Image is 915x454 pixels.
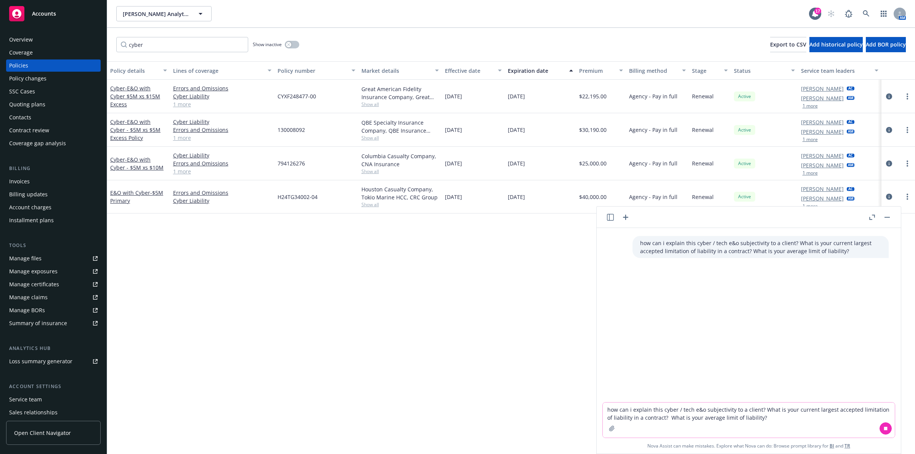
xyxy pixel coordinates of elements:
[110,156,164,171] a: Cyber
[884,125,894,135] a: circleInformation
[110,67,159,75] div: Policy details
[803,104,818,108] button: 1 more
[116,6,212,21] button: [PERSON_NAME] Analytics, Inc.
[6,355,101,367] a: Loss summary generator
[859,6,874,21] a: Search
[6,188,101,201] a: Billing updates
[6,137,101,149] a: Coverage gap analysis
[110,118,161,141] span: - E&O with Cyber - $5M xs $5M Excess Policy
[579,67,615,75] div: Premium
[508,126,525,134] span: [DATE]
[6,265,101,278] a: Manage exposures
[884,192,894,201] a: circleInformation
[6,214,101,226] a: Installment plans
[801,128,844,136] a: [PERSON_NAME]
[629,92,677,100] span: Agency - Pay in full
[9,304,45,316] div: Manage BORs
[173,189,271,197] a: Errors and Omissions
[173,118,271,126] a: Cyber Liability
[361,135,439,141] span: Show all
[6,124,101,136] a: Contract review
[445,126,462,134] span: [DATE]
[9,252,42,265] div: Manage files
[508,193,525,201] span: [DATE]
[170,61,274,80] button: Lines of coverage
[6,406,101,419] a: Sales relationships
[9,98,45,111] div: Quoting plans
[731,61,798,80] button: Status
[629,126,677,134] span: Agency - Pay in full
[9,317,67,329] div: Summary of insurance
[9,214,54,226] div: Installment plans
[9,175,30,188] div: Invoices
[6,393,101,406] a: Service team
[903,192,912,201] a: more
[9,72,47,85] div: Policy changes
[579,126,607,134] span: $30,190.00
[801,118,844,126] a: [PERSON_NAME]
[801,194,844,202] a: [PERSON_NAME]
[903,125,912,135] a: more
[6,47,101,59] a: Coverage
[629,67,677,75] div: Billing method
[442,61,505,80] button: Effective date
[9,137,66,149] div: Coverage gap analysis
[866,41,906,48] span: Add BOR policy
[508,67,565,75] div: Expiration date
[361,185,439,201] div: Houston Casualty Company, Tokio Marine HCC, CRC Group
[841,6,856,21] a: Report a Bug
[9,188,48,201] div: Billing updates
[6,304,101,316] a: Manage BORs
[6,242,101,249] div: Tools
[737,193,752,200] span: Active
[9,393,42,406] div: Service team
[6,98,101,111] a: Quoting plans
[801,94,844,102] a: [PERSON_NAME]
[278,159,305,167] span: 794126276
[6,201,101,213] a: Account charges
[173,126,271,134] a: Errors and Omissions
[6,165,101,172] div: Billing
[823,6,839,21] a: Start snowing
[6,34,101,46] a: Overview
[579,193,607,201] span: $40,000.00
[629,159,677,167] span: Agency - Pay in full
[803,137,818,142] button: 1 more
[173,134,271,142] a: 1 more
[692,67,719,75] div: Stage
[361,168,439,175] span: Show all
[6,252,101,265] a: Manage files
[9,406,58,419] div: Sales relationships
[692,92,714,100] span: Renewal
[445,159,462,167] span: [DATE]
[801,67,870,75] div: Service team leaders
[629,193,677,201] span: Agency - Pay in full
[361,67,431,75] div: Market details
[6,59,101,72] a: Policies
[278,193,318,201] span: H24TG34002-04
[173,197,271,205] a: Cyber Liability
[358,61,442,80] button: Market details
[110,118,161,141] a: Cyber
[9,265,58,278] div: Manage exposures
[9,291,48,303] div: Manage claims
[801,161,844,169] a: [PERSON_NAME]
[9,85,35,98] div: SSC Cases
[9,59,28,72] div: Policies
[361,85,439,101] div: Great American Fidelity Insurance Company, Great American Insurance Group
[6,278,101,290] a: Manage certificates
[173,151,271,159] a: Cyber Liability
[14,429,71,437] span: Open Client Navigator
[110,156,164,171] span: - E&O with Cyber - $5M xs $10M
[123,10,189,18] span: [PERSON_NAME] Analytics, Inc.
[173,84,271,92] a: Errors and Omissions
[814,8,821,14] div: 17
[6,291,101,303] a: Manage claims
[737,127,752,133] span: Active
[579,159,607,167] span: $25,000.00
[844,443,850,449] a: TR
[884,159,894,168] a: circleInformation
[505,61,576,80] button: Expiration date
[626,61,689,80] button: Billing method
